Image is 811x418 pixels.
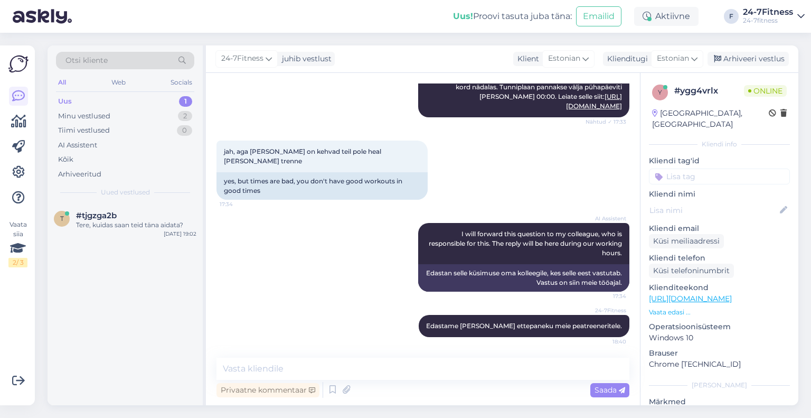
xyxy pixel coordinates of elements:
[164,230,196,238] div: [DATE] 19:02
[649,253,790,264] p: Kliendi telefon
[179,96,192,107] div: 1
[652,108,769,130] div: [GEOGRAPHIC_DATA], [GEOGRAPHIC_DATA]
[177,125,192,136] div: 0
[649,396,790,407] p: Märkmed
[216,172,428,200] div: yes, but times are bad, you don't have good workouts in good times
[65,55,108,66] span: Otsi kliente
[429,230,624,257] span: I will forward this question to my colleague, who is responsible for this. The reply will be here...
[649,359,790,370] p: Chrome [TECHNICAL_ID]
[586,118,626,126] span: Nähtud ✓ 17:33
[168,76,194,89] div: Socials
[58,169,101,180] div: Arhiveeritud
[657,53,689,64] span: Estonian
[58,125,110,136] div: Tiimi vestlused
[649,308,790,317] p: Vaata edasi ...
[56,76,68,89] div: All
[178,111,192,122] div: 2
[58,140,97,151] div: AI Assistent
[649,380,790,390] div: [PERSON_NAME]
[548,53,580,64] span: Estonian
[453,10,572,23] div: Proovi tasuta juba täna:
[587,292,626,300] span: 17:34
[649,264,734,278] div: Küsi telefoninumbrit
[724,9,739,24] div: F
[426,322,622,330] span: Edastame [PERSON_NAME] ettepaneku meie peatreeneritele.
[649,294,732,303] a: [URL][DOMAIN_NAME]
[649,332,790,343] p: Windows 10
[101,188,150,197] span: Uued vestlused
[224,147,383,165] span: jah, aga [PERSON_NAME] on kehvad teil pole heal [PERSON_NAME] trenne
[743,8,793,16] div: 24-7Fitness
[649,155,790,166] p: Kliendi tag'id
[58,96,72,107] div: Uus
[744,85,787,97] span: Online
[109,76,128,89] div: Web
[649,140,790,149] div: Kliendi info
[587,338,626,346] span: 18:40
[708,52,789,66] div: Arhiveeri vestlus
[76,211,117,220] span: #tjgzga2b
[418,264,629,292] div: Edastan selle küsimuse oma kolleegile, kes selle eest vastutab. Vastus on siin meie tööajal.
[649,282,790,293] p: Klienditeekond
[649,234,724,248] div: Küsi meiliaadressi
[576,6,621,26] button: Emailid
[674,85,744,97] div: # ygg4vrlx
[658,88,662,96] span: y
[587,215,626,222] span: AI Assistent
[649,348,790,359] p: Brauser
[649,321,790,332] p: Operatsioonisüsteem
[603,53,648,64] div: Klienditugi
[8,54,29,74] img: Askly Logo
[216,383,319,397] div: Privaatne kommentaar
[220,200,259,208] span: 17:34
[58,154,73,165] div: Kõik
[743,8,805,25] a: 24-7Fitness24-7fitness
[649,205,778,216] input: Lisa nimi
[221,53,263,64] span: 24-7Fitness
[743,16,793,25] div: 24-7fitness
[8,258,27,267] div: 2 / 3
[513,53,539,64] div: Klient
[60,215,64,222] span: t
[587,306,626,314] span: 24-7Fitness
[649,189,790,200] p: Kliendi nimi
[649,169,790,184] input: Lisa tag
[58,111,110,122] div: Minu vestlused
[649,223,790,234] p: Kliendi email
[595,385,625,395] span: Saada
[8,220,27,267] div: Vaata siia
[76,220,196,230] div: Tere, kuidas saan teid täna aidata?
[634,7,699,26] div: Aktiivne
[453,11,473,21] b: Uus!
[278,53,332,64] div: juhib vestlust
